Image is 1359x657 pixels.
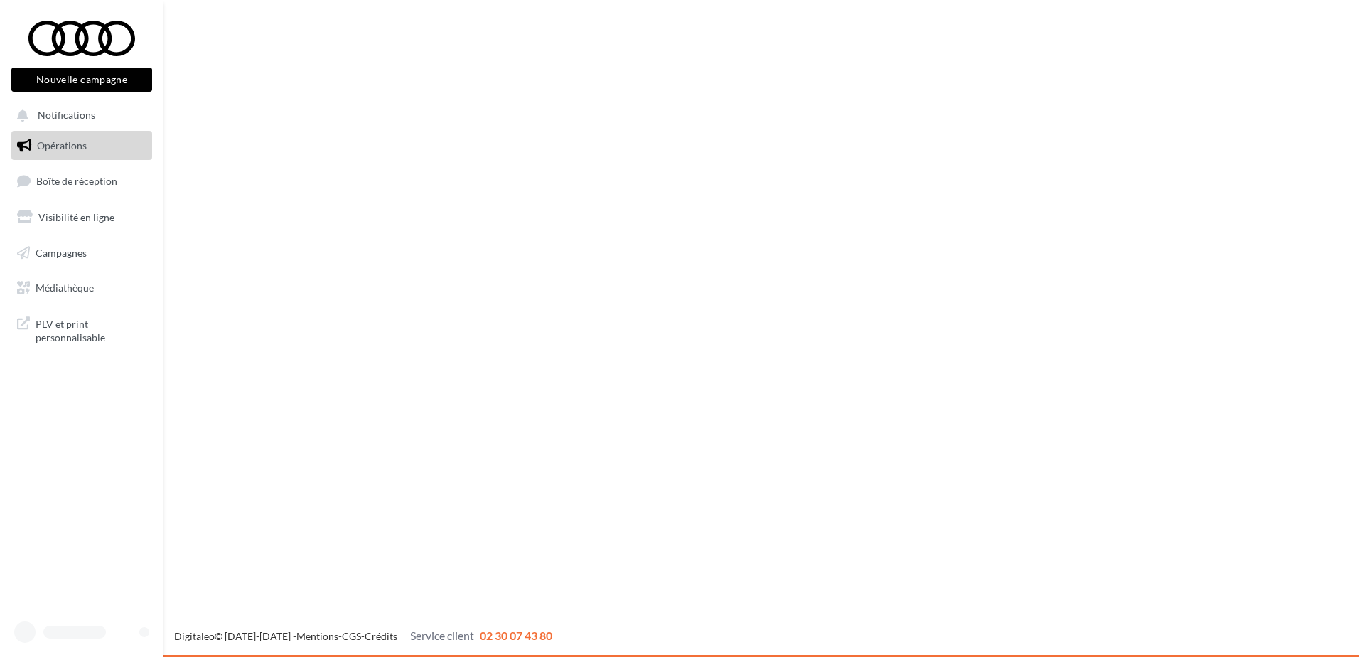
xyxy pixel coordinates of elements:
a: Crédits [365,630,397,642]
span: Visibilité en ligne [38,211,114,223]
a: Boîte de réception [9,166,155,196]
a: Visibilité en ligne [9,203,155,233]
span: 02 30 07 43 80 [480,629,552,642]
span: Opérations [37,139,87,151]
span: Notifications [38,109,95,122]
a: Opérations [9,131,155,161]
a: Campagnes [9,238,155,268]
a: Digitaleo [174,630,215,642]
span: PLV et print personnalisable [36,314,146,345]
a: CGS [342,630,361,642]
span: © [DATE]-[DATE] - - - [174,630,552,642]
a: PLV et print personnalisable [9,309,155,351]
button: Nouvelle campagne [11,68,152,92]
a: Médiathèque [9,273,155,303]
a: Mentions [296,630,338,642]
span: Boîte de réception [36,175,117,187]
span: Campagnes [36,246,87,258]
span: Service client [410,629,474,642]
span: Médiathèque [36,282,94,294]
